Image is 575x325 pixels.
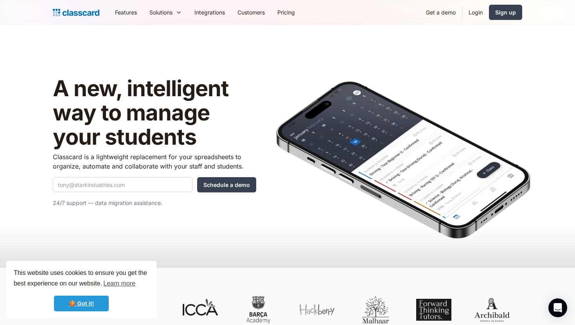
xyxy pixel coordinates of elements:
div: cookieconsent [6,261,156,319]
a: Login [462,4,489,21]
a: dismiss cookie message [54,296,109,311]
input: tony@starkindustries.com [53,177,192,192]
p: 24/7 support — data migration assistance. [53,198,256,208]
a: learn more about cookies [102,278,137,289]
div: Solutions [149,8,172,16]
span: This website uses cookies to ensure you get the best experience on our website. [14,268,149,289]
input: Schedule a demo [197,177,256,192]
a: Pricing [271,4,301,21]
form: Quick Demo Form [53,177,256,192]
a: Features [109,4,143,21]
a: Customers [231,4,271,21]
p: Classcard is a lightweight replacement for your spreadsheets to organize, automate and collaborat... [53,152,256,171]
h1: A new, intelligent way to manage your students [53,77,256,149]
div: Sign up [495,8,516,16]
a: Sign up [489,5,522,20]
a: Integrations [188,4,231,21]
a: Get a demo [420,4,462,21]
div: Open Intercom Messenger [548,298,567,317]
a: Logo [53,7,99,18]
div: Solutions [143,4,188,21]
